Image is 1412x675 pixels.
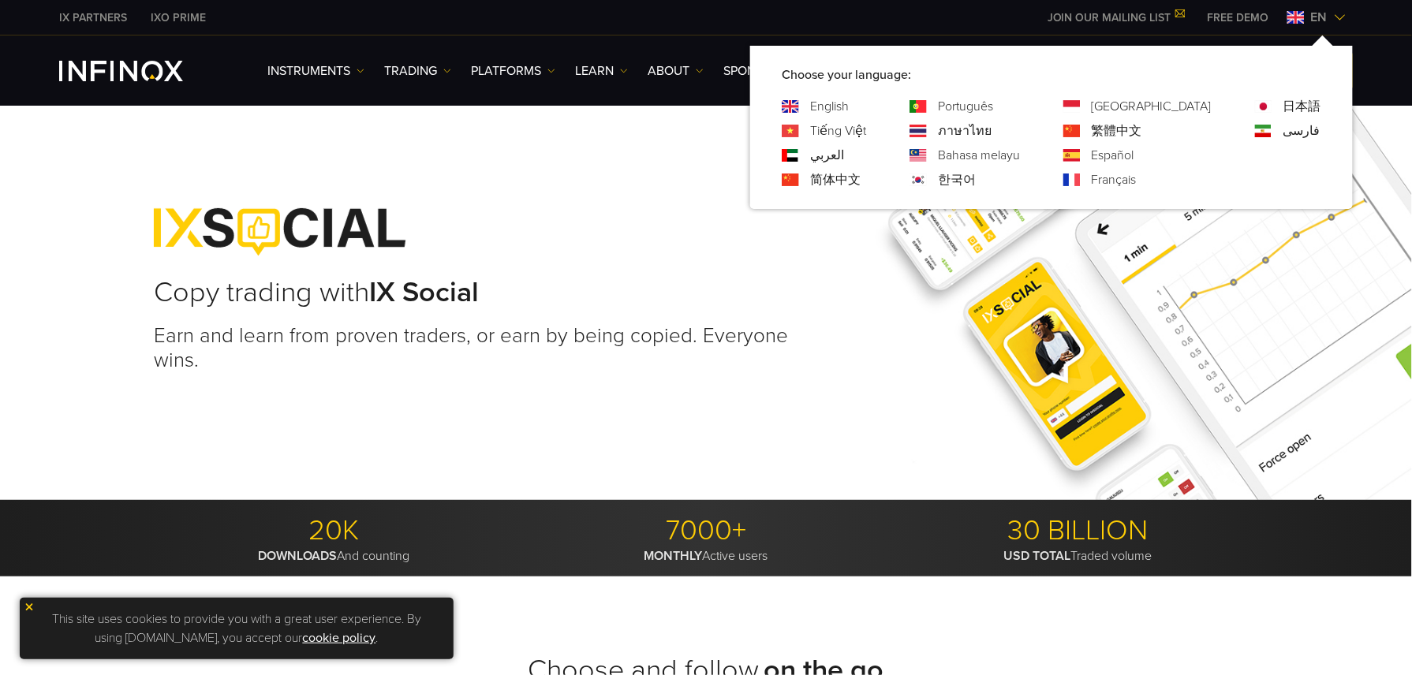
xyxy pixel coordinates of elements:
a: Language [1092,170,1137,189]
a: Language [1092,146,1134,165]
p: And counting [154,548,514,564]
p: 7000+ [526,513,887,548]
a: Language [810,170,861,189]
h2: Copy trading with [154,275,802,310]
a: Language [1092,97,1212,116]
a: INFINOX Logo [59,61,220,81]
a: cookie policy [303,630,376,646]
a: Language [938,97,993,116]
a: INFINOX [47,9,139,26]
span: en [1305,8,1334,27]
a: INFINOX [139,9,218,26]
a: JOIN OUR MAILING LIST [1036,11,1196,24]
a: PLATFORMS [471,62,555,80]
img: yellow close icon [24,602,35,613]
a: ABOUT [648,62,704,80]
a: Language [810,97,849,116]
p: 30 BILLION [898,513,1258,548]
a: Language [1092,121,1142,140]
a: Language [810,146,844,165]
strong: IX Social [369,275,479,309]
p: Choose your language: [782,65,1321,84]
p: Traded volume [898,548,1258,564]
a: TRADING [384,62,451,80]
a: Instruments [267,62,364,80]
p: Active users [526,548,887,564]
h3: Earn and learn from proven traders, or earn by being copied. Everyone wins. [154,323,802,373]
p: 20K [154,513,514,548]
p: This site uses cookies to provide you with a great user experience. By using [DOMAIN_NAME], you a... [28,606,446,651]
a: Language [1283,121,1320,140]
a: Learn [575,62,628,80]
strong: USD TOTAL [1004,548,1071,564]
a: INFINOX MENU [1196,9,1281,26]
strong: DOWNLOADS [258,548,337,564]
strong: MONTHLY [644,548,703,564]
a: Language [810,121,866,140]
a: Language [938,146,1020,165]
a: SPONSORSHIPS [723,62,813,80]
a: Language [1283,97,1321,116]
a: Language [938,170,976,189]
a: Language [938,121,992,140]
